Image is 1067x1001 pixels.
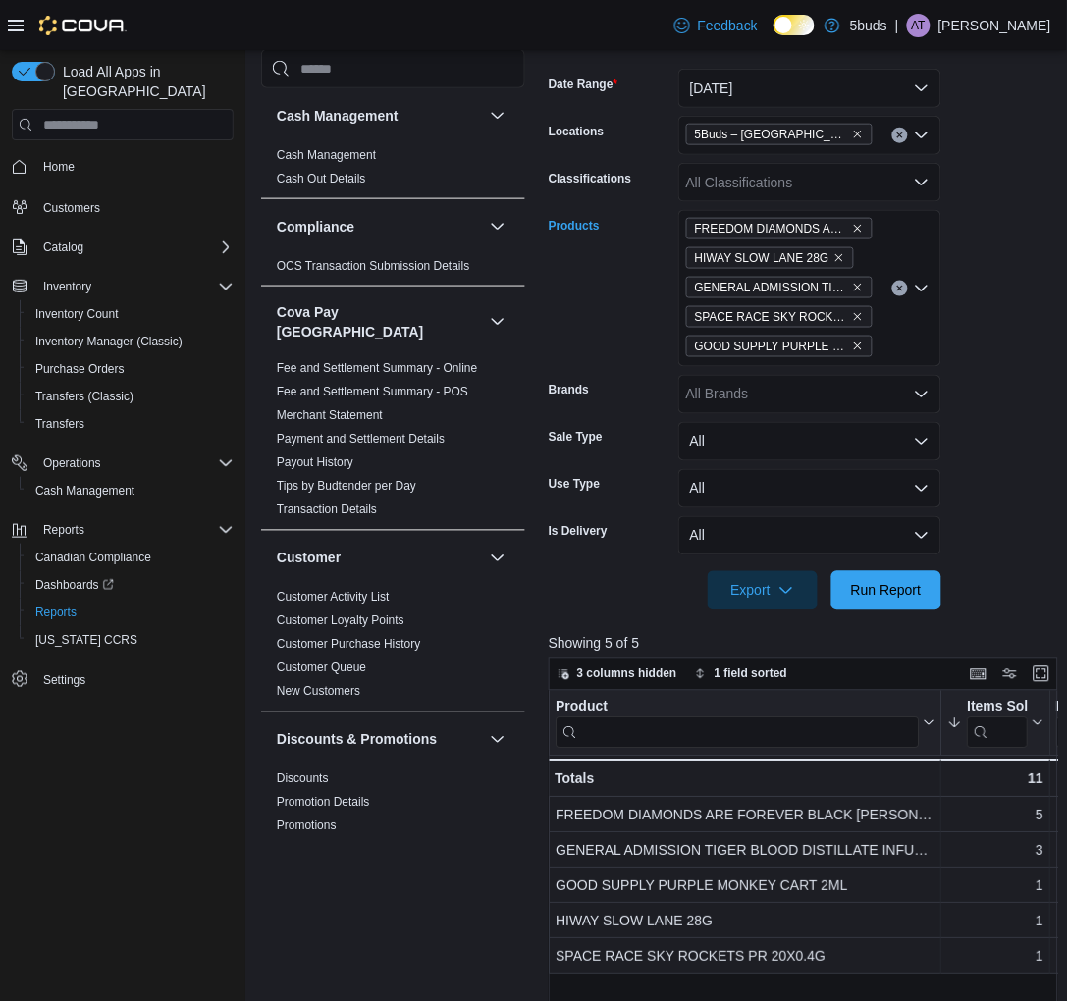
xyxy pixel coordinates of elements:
div: Customer [261,586,525,711]
button: Open list of options [914,387,930,402]
span: Promotions [277,818,337,834]
a: Promotion Details [277,796,370,810]
input: Dark Mode [774,15,815,35]
a: Inventory Manager (Classic) [27,330,190,353]
span: Customer Queue [277,660,366,676]
span: Catalog [43,239,83,255]
label: Classifications [549,171,632,186]
div: 1 [947,910,1043,933]
span: Reports [35,605,77,620]
nav: Complex example [12,144,234,745]
span: Cash Management [35,483,134,499]
img: Cova [39,16,127,35]
div: Cash Management [261,143,525,198]
label: Brands [549,383,589,398]
button: Discounts & Promotions [277,730,482,750]
button: Inventory [35,275,99,298]
a: Cash Out Details [277,172,366,185]
button: Open list of options [914,281,930,296]
a: [US_STATE] CCRS [27,628,145,652]
button: Remove SPACE RACE SKY ROCKETS PR 20X0.4G from selection in this group [852,311,864,323]
label: Date Range [549,77,618,92]
div: FREEDOM DIAMONDS ARE FOREVER BLACK [PERSON_NAME] CART 1ML [556,804,934,827]
a: Customer Queue [277,661,366,675]
span: Washington CCRS [27,628,234,652]
span: GOOD SUPPLY PURPLE MONKEY CART 2ML [695,337,848,356]
span: Run Report [851,581,922,601]
div: Alyssa Tatrol [907,14,931,37]
span: Inventory [43,279,91,294]
span: Catalog [35,236,234,259]
span: Cash Out Details [277,171,366,186]
label: Locations [549,124,605,139]
span: Inventory Manager (Classic) [35,334,183,349]
a: New Customers [277,685,360,699]
p: | [895,14,899,37]
label: Products [549,218,600,234]
span: Home [43,159,75,175]
div: Product [556,699,919,717]
button: All [678,469,941,508]
span: OCS Transaction Submission Details [277,258,470,274]
button: Cash Management [20,477,241,504]
span: Customers [35,194,234,219]
span: Inventory [35,275,234,298]
a: Promotions [277,819,337,833]
button: 1 field sorted [687,662,796,686]
button: Remove 5Buds – North Battleford from selection in this group [852,129,864,140]
button: All [678,422,941,461]
div: Items Sold [967,699,1028,717]
a: Transaction Details [277,503,377,517]
span: Settings [43,672,85,688]
button: Customer [277,549,482,568]
div: Totals [555,767,934,791]
button: [DATE] [678,69,941,108]
a: Home [35,155,82,179]
a: Cash Management [277,148,376,162]
button: Remove FREEDOM DIAMONDS ARE FOREVER BLACK KYBER CRYSTAL CART 1ML from selection in this group [852,223,864,235]
button: Inventory Count [20,300,241,328]
div: 1 [947,945,1043,969]
a: Customers [35,196,108,220]
div: Items Sold [967,699,1028,749]
span: Reports [35,518,234,542]
span: Customer Purchase History [277,637,421,653]
span: Promotion Details [277,795,370,811]
div: SPACE RACE SKY ROCKETS PR 20X0.4G [556,945,934,969]
span: Discounts [277,771,329,787]
button: Settings [4,665,241,694]
div: Discounts & Promotions [261,767,525,846]
span: Customers [43,200,100,216]
span: Export [720,571,806,610]
div: HIWAY SLOW LANE 28G [556,910,934,933]
button: Compliance [486,215,509,238]
span: Merchant Statement [277,408,383,424]
span: 1 field sorted [715,666,788,682]
span: Canadian Compliance [27,546,234,569]
a: Merchant Statement [277,409,383,423]
span: Canadian Compliance [35,550,151,565]
button: Operations [4,449,241,477]
h3: Cova Pay [GEOGRAPHIC_DATA] [277,302,482,342]
a: Dashboards [27,573,122,597]
span: Inventory Count [35,306,119,322]
span: Dashboards [35,577,114,593]
div: 5 [947,804,1043,827]
button: Open list of options [914,175,930,190]
span: HIWAY SLOW LANE 28G [695,248,829,268]
a: Tips by Budtender per Day [277,480,416,494]
a: Canadian Compliance [27,546,159,569]
button: Reports [35,518,92,542]
button: Catalog [35,236,91,259]
label: Is Delivery [549,524,608,540]
span: Transfers (Classic) [35,389,133,404]
h3: Compliance [277,217,354,237]
a: Fee and Settlement Summary - Online [277,362,478,376]
button: Cash Management [277,106,482,126]
a: Customer Loyalty Points [277,614,404,628]
span: HIWAY SLOW LANE 28G [686,247,854,269]
span: [US_STATE] CCRS [35,632,137,648]
span: 5Buds – [GEOGRAPHIC_DATA] [695,125,848,144]
button: Discounts & Promotions [486,728,509,752]
button: Operations [35,451,109,475]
